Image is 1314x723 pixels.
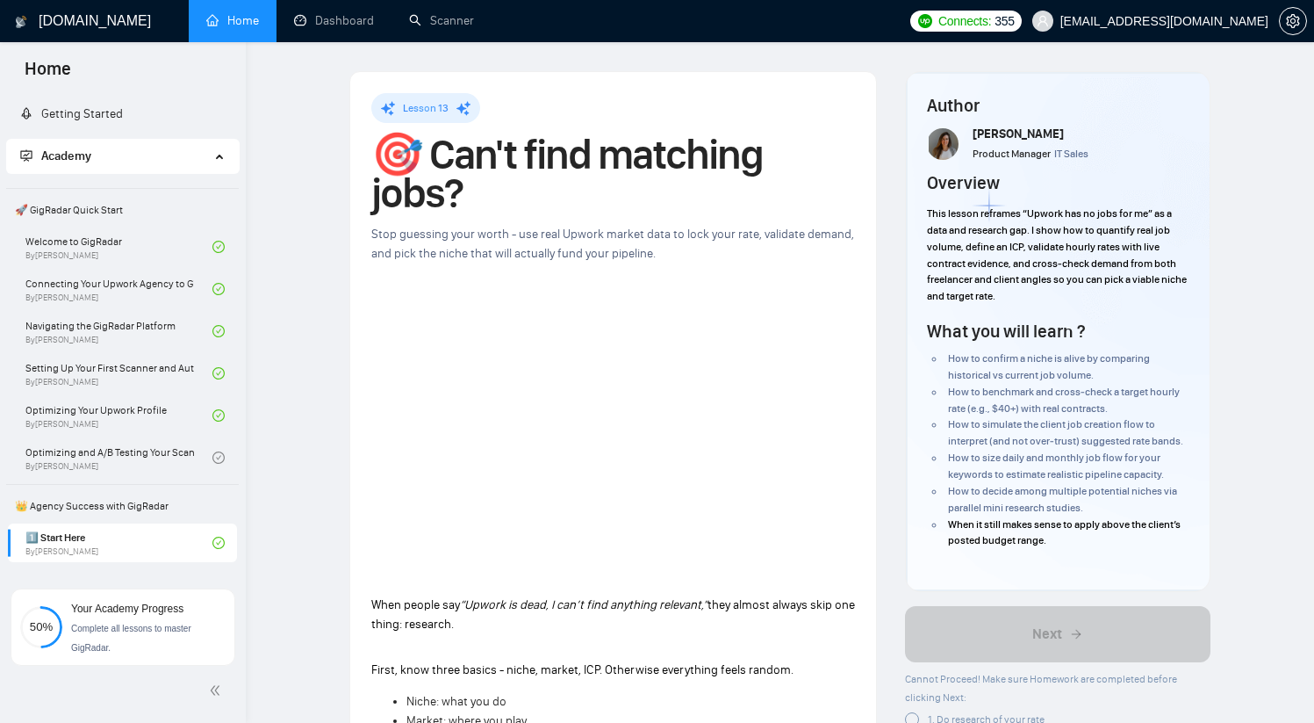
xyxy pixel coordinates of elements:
[918,14,932,28] img: upwork-logo.png
[1054,148,1088,160] span: IT Sales
[973,127,1064,141] span: [PERSON_NAME]
[212,283,225,295] span: check-circle
[948,518,1181,547] span: When it still makes sense to apply above the client’s posted budget range.
[938,11,991,31] span: Connects:
[929,128,960,160] img: tamara_levit_pic.png
[948,386,1180,415] span: How to benchmark and cross‑check a target hourly rate (e.g., $40+) with real contracts.
[1032,624,1062,645] span: Next
[406,694,506,709] span: Niche: what you do
[994,11,1014,31] span: 355
[371,597,460,612] span: When people say
[20,149,32,162] span: fund-projection-screen
[1279,14,1307,28] a: setting
[1280,14,1306,28] span: setting
[25,312,212,351] a: Navigating the GigRadar PlatformBy[PERSON_NAME]
[371,227,854,261] span: Stop guessing your worth - use real Upwork market data to lock your rate, validate demand, and pi...
[20,148,91,163] span: Academy
[20,621,62,633] span: 50%
[25,396,212,435] a: Optimizing Your Upwork ProfileBy[PERSON_NAME]
[948,452,1164,481] span: How to size daily and monthly job flow for your keywords to estimate realistic pipeline capacity.
[212,367,225,380] span: check-circle
[927,170,1000,195] h4: Overview
[948,485,1177,514] span: How to decide among multiple potential niches via parallel mini research studies.
[948,418,1183,447] span: How to simulate the client job creation flow to interpret (and not over‑trust) suggested rate bands.
[371,135,855,213] h1: 🎯 Can't find matching jobs?
[403,102,449,114] span: Lesson 13
[11,56,85,93] span: Home
[15,8,27,36] img: logo
[927,319,1085,343] h4: What you will learn ?
[20,106,123,121] a: rocketGetting Started
[71,603,183,615] span: Your Academy Progress
[71,624,191,653] span: Complete all lessons to master GigRadar.
[25,438,212,477] a: Optimizing and A/B Testing Your Scanner for Better ResultsBy[PERSON_NAME]
[1254,663,1296,705] iframe: Intercom live chat
[371,662,793,677] span: First, know three basics - niche, market, ICP. Otherwise everything feels random.
[409,13,474,28] a: searchScanner
[905,606,1210,662] button: Next
[1279,7,1307,35] button: setting
[25,228,212,266] a: Welcome to GigRadarBy[PERSON_NAME]
[212,537,225,549] span: check-circle
[41,148,91,163] span: Academy
[25,354,212,393] a: Setting Up Your First Scanner and Auto-BidderBy[PERSON_NAME]
[8,488,237,524] span: 👑 Agency Success with GigRadar
[212,325,225,337] span: check-circle
[25,524,212,562] a: 1️⃣ Start HereBy[PERSON_NAME]
[206,13,259,28] a: homeHome
[1037,15,1049,27] span: user
[209,682,226,699] span: double-left
[460,597,707,612] em: “Upwork is dead, I can’t find anything relevant,”
[8,192,237,228] span: 🚀 GigRadar Quick Start
[294,13,374,28] a: dashboardDashboard
[948,352,1150,381] span: How to confirm a niche is alive by comparing historical vs current job volume.
[6,97,239,132] li: Getting Started
[212,452,225,464] span: check-circle
[973,148,1051,160] span: Product Manager
[927,93,1188,118] h4: Author
[212,241,225,253] span: check-circle
[905,673,1177,704] span: Cannot Proceed! Make sure Homework are completed before clicking Next:
[25,270,212,308] a: Connecting Your Upwork Agency to GigRadarBy[PERSON_NAME]
[927,207,1187,302] span: This lesson reframes “Upwork has no jobs for me” as a data and research gap. I show how to quanti...
[212,409,225,422] span: check-circle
